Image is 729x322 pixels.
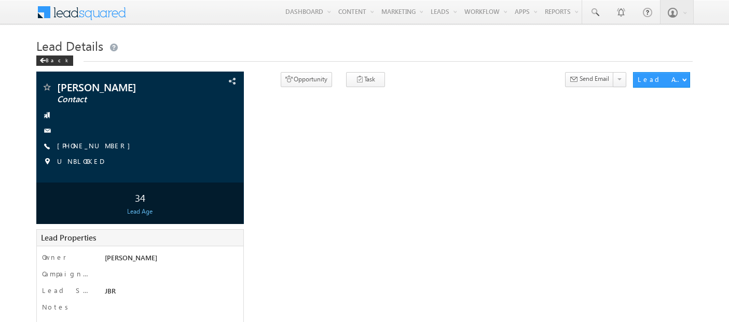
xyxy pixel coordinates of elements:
span: Lead Properties [41,232,96,243]
div: 34 [39,188,241,207]
span: Contact [57,94,185,105]
label: Owner [42,253,66,262]
span: Send Email [580,74,609,83]
label: Campaign Name [42,269,91,278]
span: UNBLOCKED [57,157,104,167]
button: Lead Actions [633,72,690,88]
button: Send Email [565,72,614,87]
label: Lead Source [42,286,91,295]
label: Notes [42,302,72,312]
span: Lead Details [36,37,103,54]
div: JBR [102,286,236,300]
span: [PERSON_NAME] [105,253,157,262]
div: Lead Age [39,207,241,216]
div: Lead Actions [638,75,682,84]
button: Task [346,72,385,87]
button: Opportunity [281,72,332,87]
a: Back [36,55,78,64]
span: [PHONE_NUMBER] [57,141,135,151]
span: [PERSON_NAME] [57,82,185,92]
div: Back [36,55,73,66]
